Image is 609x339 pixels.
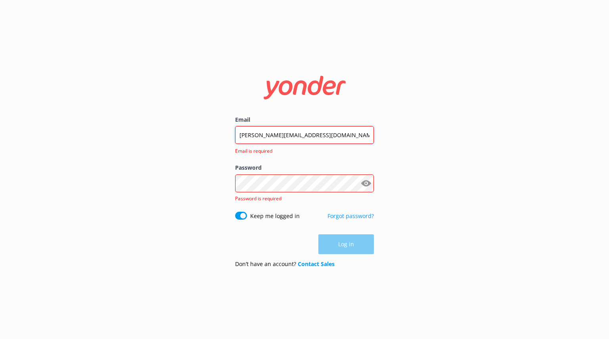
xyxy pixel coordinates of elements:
[298,260,335,268] a: Contact Sales
[358,175,374,191] button: Show password
[235,115,374,124] label: Email
[235,163,374,172] label: Password
[327,212,374,220] a: Forgot password?
[250,212,300,220] label: Keep me logged in
[235,147,369,155] span: Email is required
[235,126,374,144] input: user@emailaddress.com
[235,195,282,202] span: Password is required
[235,260,335,268] p: Don’t have an account?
